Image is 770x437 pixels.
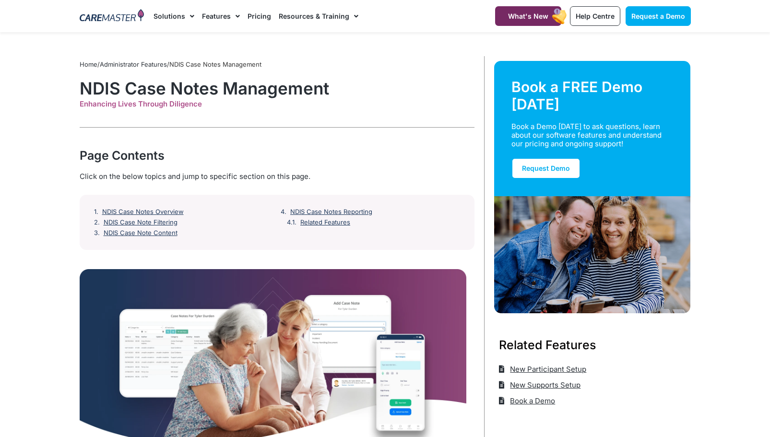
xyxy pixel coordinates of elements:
[508,393,555,409] span: Book a Demo
[80,60,97,68] a: Home
[80,100,474,108] div: Enhancing Lives Through Diligence
[499,377,581,393] a: New Supports Setup
[511,122,662,148] div: Book a Demo [DATE] to ask questions, learn about our software features and understand our pricing...
[522,164,570,172] span: Request Demo
[499,336,686,354] h3: Related Features
[80,60,261,68] span: / /
[104,229,178,237] a: NDIS Case Note Content
[494,196,691,313] img: Support Worker and NDIS Participant out for a coffee.
[169,60,261,68] span: NDIS Case Notes Management
[570,6,620,26] a: Help Centre
[626,6,691,26] a: Request a Demo
[499,393,556,409] a: Book a Demo
[508,361,586,377] span: New Participant Setup
[80,9,144,24] img: CareMaster Logo
[290,208,372,216] a: NDIS Case Notes Reporting
[511,78,674,113] div: Book a FREE Demo [DATE]
[495,6,561,26] a: What's New
[80,147,474,164] div: Page Contents
[80,78,474,98] h1: NDIS Case Notes Management
[104,219,178,226] a: NDIS Case Note Filtering
[102,208,184,216] a: NDIS Case Notes Overview
[100,60,167,68] a: Administrator Features
[511,158,580,179] a: Request Demo
[631,12,685,20] span: Request a Demo
[499,361,587,377] a: New Participant Setup
[300,219,350,226] a: Related Features
[508,12,548,20] span: What's New
[576,12,615,20] span: Help Centre
[508,377,580,393] span: New Supports Setup
[80,171,474,182] div: Click on the below topics and jump to specific section on this page.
